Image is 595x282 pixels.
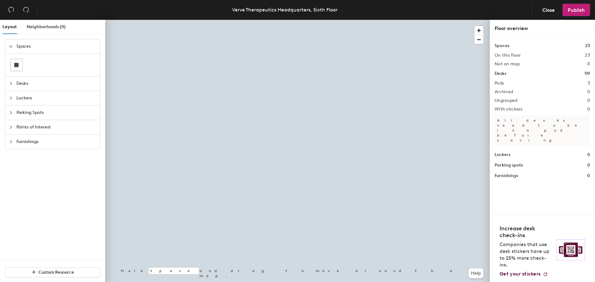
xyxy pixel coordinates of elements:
span: Lockers [16,91,96,105]
span: Neighborhoods (0) [27,24,66,29]
h1: Furnishings [495,172,518,179]
h2: 0 [587,107,590,112]
h4: Increase desk check-ins [500,225,553,239]
h1: Desks [495,70,506,77]
h2: 3 [588,81,590,86]
h1: 23 [585,42,590,49]
button: Undo (⌘ + Z) [5,4,17,16]
h1: Spaces [495,42,509,49]
h2: Ungrouped [495,98,518,103]
span: Furnishings [16,135,96,149]
span: Layout [2,24,17,29]
p: Companies that use desk stickers have up to 25% more check-ins. [500,241,553,268]
h1: 0 [587,151,590,158]
span: Close [542,7,555,13]
span: Publish [568,7,585,13]
h1: 0 [587,162,590,169]
img: Sticker logo [557,239,585,260]
span: Spaces [16,39,96,54]
h2: Not on map [495,62,520,67]
h2: On this floor [495,53,521,58]
div: Verve Therapeutics Headquarters, Sixth Floor [232,6,337,14]
h1: Parking spots [495,162,523,169]
span: Points of Interest [16,120,96,134]
h2: Archived [495,89,513,94]
span: collapsed [9,125,13,129]
h1: 119 [584,70,590,77]
a: Get your stickers [500,271,548,277]
button: Publish [562,4,590,16]
span: Get your stickers [500,271,540,277]
h2: With stickers [495,107,523,112]
span: Parking Spots [16,106,96,120]
span: collapsed [9,111,13,115]
h1: Lockers [495,151,510,158]
span: collapsed [9,140,13,144]
button: Custom Resource [5,267,100,277]
span: expanded [9,45,13,48]
h2: 0 [587,89,590,94]
span: collapsed [9,96,13,100]
h2: 0 [587,98,590,103]
button: Close [537,4,560,16]
span: Custom Resource [38,270,74,275]
span: Desks [16,76,96,91]
h1: 0 [587,172,590,179]
h2: Pods [495,81,504,86]
p: All desks need to be in a pod before saving [495,115,590,145]
button: Help [469,268,483,278]
span: collapsed [9,82,13,85]
div: Floor overview [495,25,590,32]
h2: 0 [587,62,590,67]
h2: 23 [585,53,590,58]
button: Redo (⌘ + ⇧ + Z) [20,4,32,16]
